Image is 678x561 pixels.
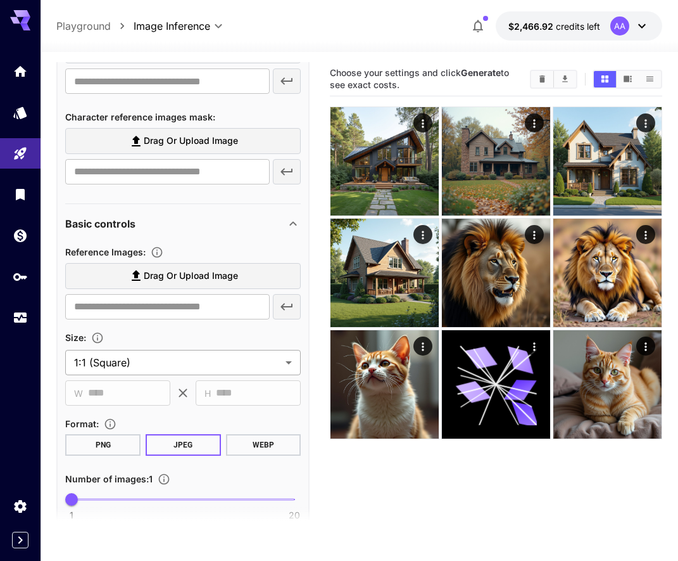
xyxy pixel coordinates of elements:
[12,532,28,548] button: Expand sidebar
[65,332,86,343] span: Size :
[144,133,238,149] span: Drag or upload image
[530,70,577,89] div: Clear AllDownload All
[65,474,153,484] span: Number of images : 1
[56,18,111,34] a: Playground
[594,71,616,87] button: Show media in grid view
[146,246,168,259] button: Upload a reference image to guide the result. This is needed for Image-to-Image or Inpainting. Su...
[56,18,134,34] nav: breadcrumb
[554,71,576,87] button: Download All
[413,113,432,132] div: Actions
[226,434,301,456] button: WEBP
[330,107,439,216] img: 9k=
[553,219,662,327] img: 9k=
[74,386,83,401] span: W
[146,434,221,456] button: JPEG
[13,228,28,243] div: Wallet
[13,269,28,285] div: API Keys
[508,20,600,33] div: $2,466.92312
[330,219,439,327] img: Z
[442,219,550,327] img: 9k=
[525,225,544,244] div: Actions
[13,310,28,326] div: Usage
[442,107,550,216] img: Z
[65,112,215,122] span: Character reference images mask :
[639,71,661,87] button: Show media in list view
[553,107,662,216] img: 2Q==
[65,216,135,231] p: Basic controls
[636,337,655,356] div: Actions
[99,418,122,430] button: Choose the file format for the output image.
[65,209,301,239] div: Basic controls
[610,16,629,35] div: AA
[204,386,211,401] span: H
[553,330,662,439] img: 2Q==
[413,225,432,244] div: Actions
[65,263,301,289] label: Drag or upload image
[525,337,544,356] div: Actions
[86,332,109,344] button: Adjust the dimensions of the generated image by specifying its width and height in pixels, or sel...
[134,18,210,34] span: Image Inference
[13,105,28,120] div: Models
[525,113,544,132] div: Actions
[144,268,238,284] span: Drag or upload image
[508,21,556,32] span: $2,466.92
[593,70,662,89] div: Show media in grid viewShow media in video viewShow media in list view
[65,418,99,429] span: Format :
[13,186,28,202] div: Library
[13,63,28,79] div: Home
[330,67,509,90] span: Choose your settings and click to see exact costs.
[13,146,28,162] div: Playground
[13,498,28,514] div: Settings
[636,113,655,132] div: Actions
[461,67,501,78] b: Generate
[496,11,662,41] button: $2,466.92312AA
[636,225,655,244] div: Actions
[531,71,553,87] button: Clear All
[65,247,146,257] span: Reference Images :
[413,337,432,356] div: Actions
[617,71,639,87] button: Show media in video view
[556,21,600,32] span: credits left
[74,355,280,370] span: 1:1 (Square)
[330,330,439,439] img: 2Q==
[65,128,301,154] label: Drag or upload image
[153,473,175,486] button: Specify how many images to generate in a single request. Each image generation will be charged se...
[65,434,141,456] button: PNG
